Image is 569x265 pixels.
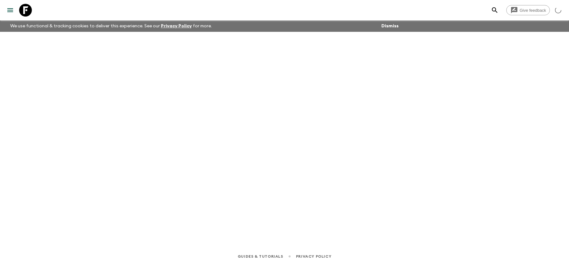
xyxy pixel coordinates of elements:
span: Give feedback [516,8,550,13]
a: Privacy Policy [161,24,192,28]
a: Privacy Policy [296,253,331,260]
button: menu [4,4,17,17]
button: Dismiss [380,22,400,31]
p: We use functional & tracking cookies to deliver this experience. See our for more. [8,20,214,32]
button: search adventures [488,4,501,17]
a: Give feedback [506,5,550,15]
a: Guides & Tutorials [238,253,283,260]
